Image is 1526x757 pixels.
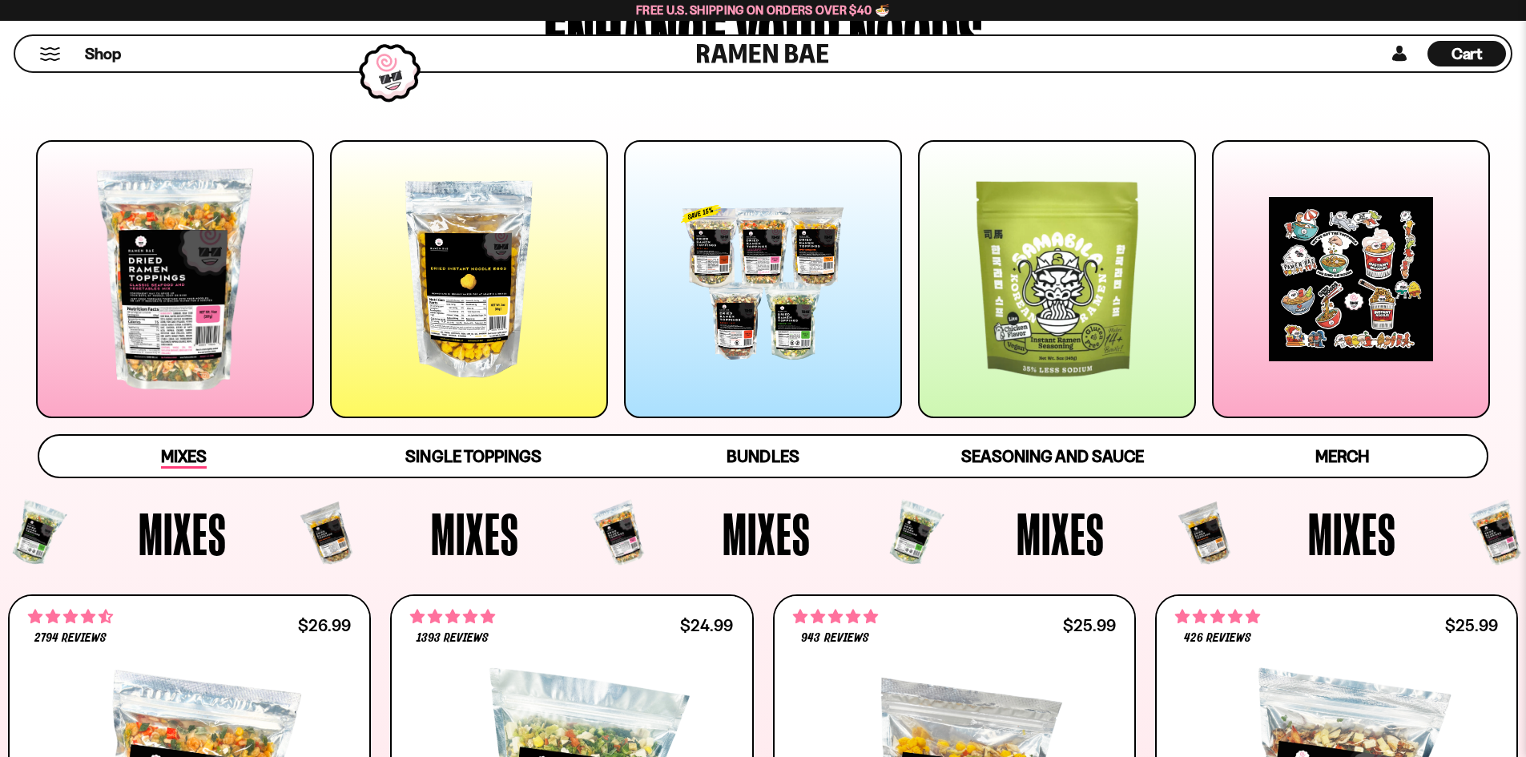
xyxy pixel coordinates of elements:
[1063,618,1116,633] div: $25.99
[1427,36,1506,71] div: Cart
[298,618,351,633] div: $26.99
[793,606,878,627] span: 4.75 stars
[1198,436,1487,477] a: Merch
[34,632,107,645] span: 2794 reviews
[801,632,868,645] span: 943 reviews
[1308,504,1396,563] span: Mixes
[328,436,618,477] a: Single Toppings
[1017,504,1105,563] span: Mixes
[417,632,489,645] span: 1393 reviews
[410,606,495,627] span: 4.76 stars
[39,436,328,477] a: Mixes
[1315,446,1369,466] span: Merch
[1452,44,1483,63] span: Cart
[28,606,113,627] span: 4.68 stars
[908,436,1197,477] a: Seasoning and Sauce
[1445,618,1498,633] div: $25.99
[727,446,799,466] span: Bundles
[618,436,908,477] a: Bundles
[961,446,1143,466] span: Seasoning and Sauce
[1175,606,1260,627] span: 4.76 stars
[139,504,227,563] span: Mixes
[85,41,121,66] a: Shop
[161,446,207,469] span: Mixes
[85,43,121,65] span: Shop
[39,47,61,61] button: Mobile Menu Trigger
[405,446,541,466] span: Single Toppings
[636,2,890,18] span: Free U.S. Shipping on Orders over $40 🍜
[723,504,811,563] span: Mixes
[680,618,733,633] div: $24.99
[1184,632,1251,645] span: 426 reviews
[431,504,519,563] span: Mixes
